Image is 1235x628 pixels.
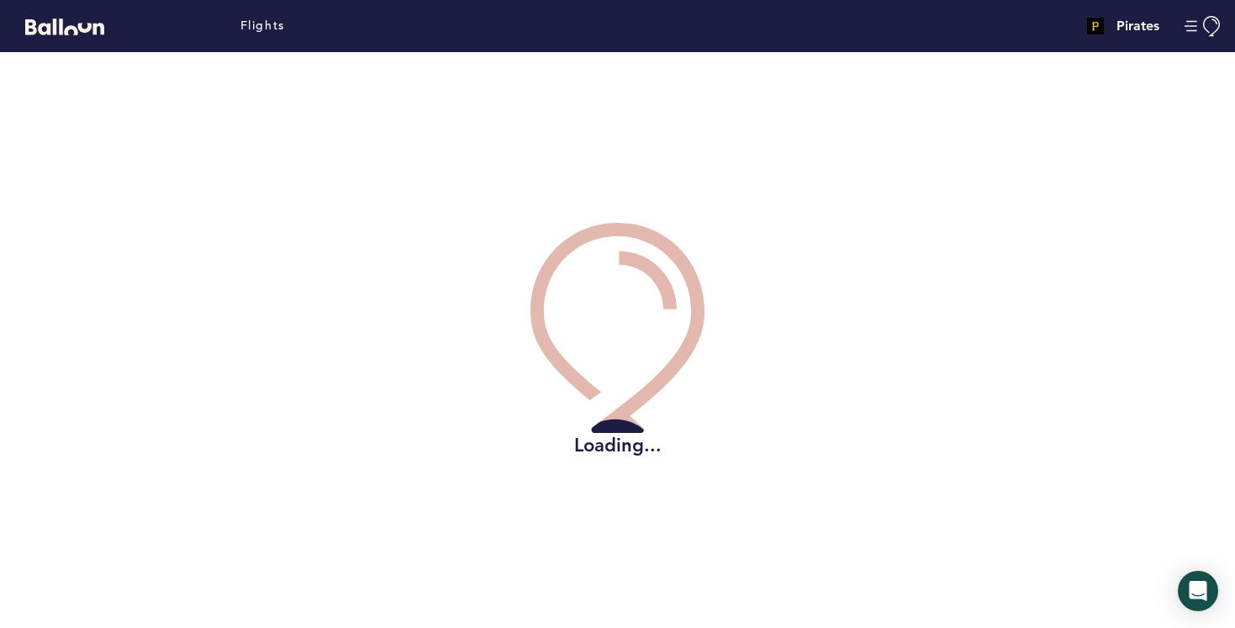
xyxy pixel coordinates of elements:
[1178,571,1218,611] div: Open Intercom Messenger
[1185,16,1222,37] button: Manage Account
[13,17,104,34] a: Balloon
[530,433,705,458] h2: Loading...
[25,18,104,35] svg: Balloon
[1116,16,1159,36] h4: Pirates
[240,17,285,35] a: Flights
